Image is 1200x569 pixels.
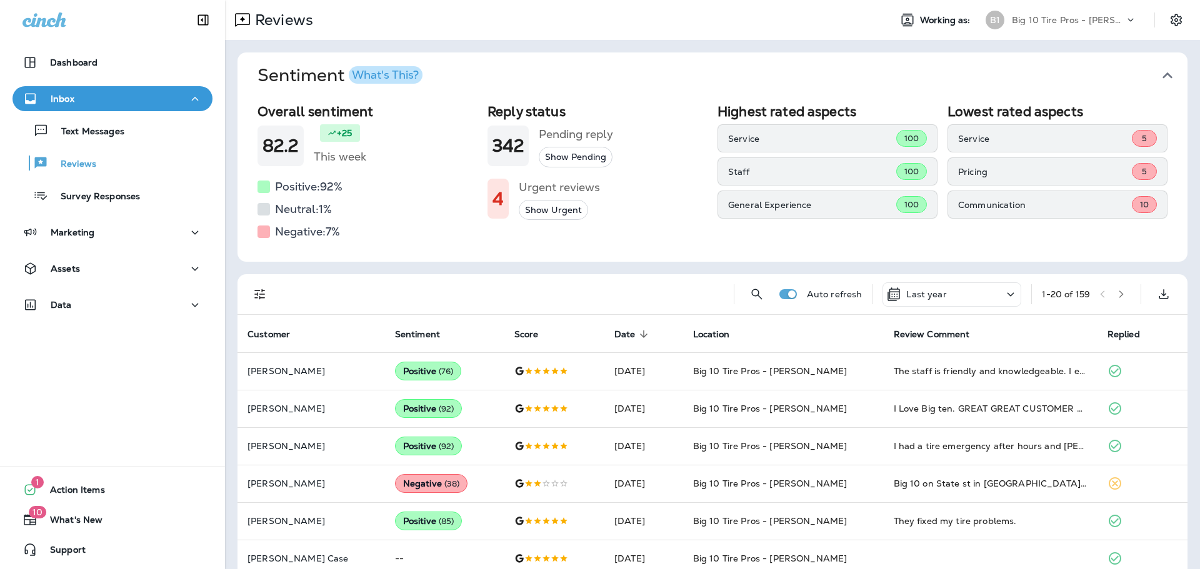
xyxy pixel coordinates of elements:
[237,99,1187,262] div: SentimentWhat's This?
[492,136,524,156] h1: 342
[247,441,375,451] p: [PERSON_NAME]
[29,506,46,518] span: 10
[12,117,212,144] button: Text Messages
[257,104,477,119] h2: Overall sentiment
[247,553,375,563] p: [PERSON_NAME] Case
[49,126,124,138] p: Text Messages
[894,477,1087,490] div: Big 10 on State st in jackson ms has great representatives at the front desk . Monica was very he...
[492,189,504,209] h1: 4
[250,11,313,29] p: Reviews
[728,200,896,210] p: General Experience
[48,191,140,203] p: Survey Responses
[947,104,1167,119] h2: Lowest rated aspects
[395,474,468,493] div: Negative
[12,256,212,281] button: Assets
[51,227,94,237] p: Marketing
[395,329,440,340] span: Sentiment
[894,365,1087,377] div: The staff is friendly and knowledgeable. I enjoy doing business with Big 10
[904,133,919,144] span: 100
[1140,199,1149,210] span: 10
[12,150,212,176] button: Reviews
[337,127,352,139] p: +25
[728,134,896,144] p: Service
[920,15,973,26] span: Working as:
[12,292,212,317] button: Data
[37,545,86,560] span: Support
[349,66,422,84] button: What's This?
[439,366,454,377] span: ( 76 )
[604,465,683,502] td: [DATE]
[693,403,847,414] span: Big 10 Tire Pros - [PERSON_NAME]
[894,402,1087,415] div: I Love Big ten. GREAT GREAT CUSTOMER SERVICE. They Very Detailed with Everything. Prices are Fair...
[275,177,342,197] h5: Positive: 92 %
[395,512,462,530] div: Positive
[50,57,97,67] p: Dashboard
[12,477,212,502] button: 1Action Items
[1142,133,1147,144] span: 5
[539,147,612,167] button: Show Pending
[693,515,847,527] span: Big 10 Tire Pros - [PERSON_NAME]
[693,553,847,564] span: Big 10 Tire Pros - [PERSON_NAME]
[12,50,212,75] button: Dashboard
[728,167,896,177] p: Staff
[514,329,555,340] span: Score
[894,440,1087,452] div: I had a tire emergency after hours and Mr.David and his team got me fixed up first thing in the m...
[1012,15,1124,25] p: Big 10 Tire Pros - [PERSON_NAME]
[257,65,422,86] h1: Sentiment
[314,147,366,167] h5: This week
[693,329,729,340] span: Location
[904,166,919,177] span: 100
[519,177,600,197] h5: Urgent reviews
[262,136,299,156] h1: 82.2
[444,478,460,489] span: ( 38 )
[395,329,456,340] span: Sentiment
[247,282,272,307] button: Filters
[247,366,375,376] p: [PERSON_NAME]
[614,329,652,340] span: Date
[604,427,683,465] td: [DATE]
[807,289,862,299] p: Auto refresh
[614,329,636,340] span: Date
[247,52,1197,99] button: SentimentWhat's This?
[604,390,683,427] td: [DATE]
[51,94,74,104] p: Inbox
[48,159,96,171] p: Reviews
[894,329,986,340] span: Review Comment
[1107,329,1140,340] span: Replied
[247,478,375,488] p: [PERSON_NAME]
[894,329,970,340] span: Review Comment
[439,516,454,527] span: ( 85 )
[958,200,1132,210] p: Communication
[12,220,212,245] button: Marketing
[247,329,306,340] span: Customer
[37,515,102,530] span: What's New
[604,352,683,390] td: [DATE]
[31,476,44,488] span: 1
[514,329,539,340] span: Score
[894,515,1087,527] div: They fixed my tire problems.
[439,403,454,414] span: ( 92 )
[12,86,212,111] button: Inbox
[986,11,1004,29] div: B1
[12,537,212,562] button: Support
[395,399,462,418] div: Positive
[51,264,80,274] p: Assets
[604,502,683,540] td: [DATE]
[395,437,462,455] div: Positive
[247,329,290,340] span: Customer
[51,300,72,310] p: Data
[744,282,769,307] button: Search Reviews
[275,199,332,219] h5: Neutral: 1 %
[487,104,707,119] h2: Reply status
[439,441,454,452] span: ( 92 )
[37,485,105,500] span: Action Items
[275,222,340,242] h5: Negative: 7 %
[1042,289,1090,299] div: 1 - 20 of 159
[247,403,375,413] p: [PERSON_NAME]
[717,104,937,119] h2: Highest rated aspects
[1107,329,1156,340] span: Replied
[539,124,613,144] h5: Pending reply
[1142,166,1147,177] span: 5
[352,69,419,81] div: What's This?
[12,182,212,209] button: Survey Responses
